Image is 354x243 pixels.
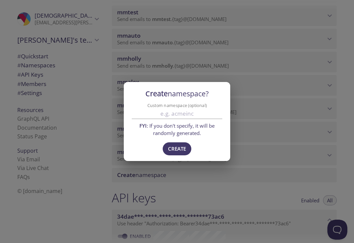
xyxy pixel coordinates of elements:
span: FYI [139,122,147,129]
span: Create [168,144,186,153]
label: Custom namespace (optional) [143,103,211,108]
span: namespace? [168,89,209,98]
span: : If you don't specify, it will be randomly generated. [132,122,222,137]
span: Create [145,89,209,98]
input: e.g. acmeinc [132,108,222,119]
button: Create [163,142,191,155]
